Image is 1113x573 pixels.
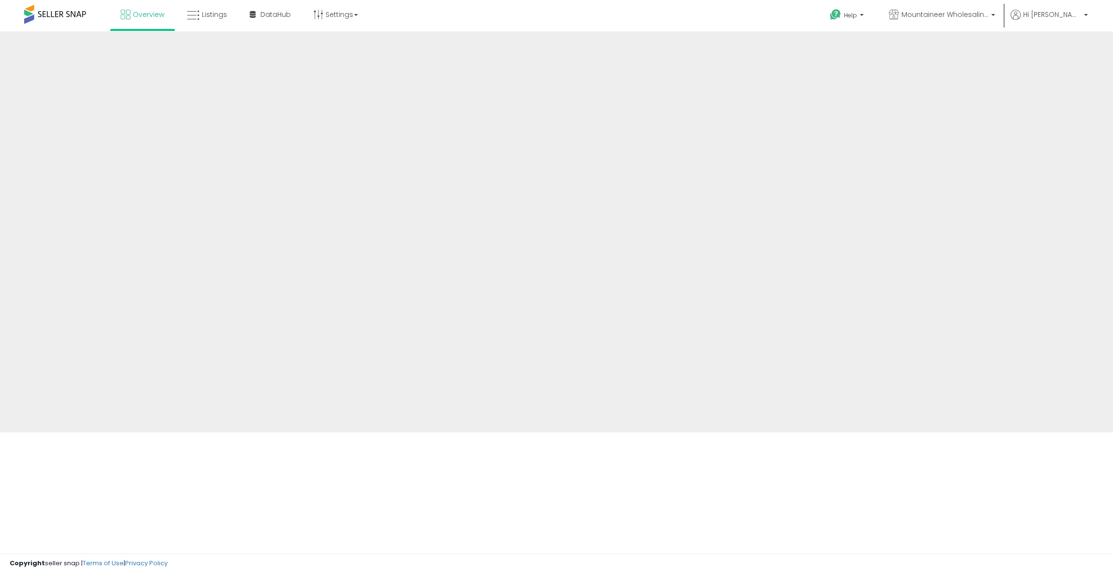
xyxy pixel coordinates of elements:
span: Mountaineer Wholesaling [901,10,988,19]
span: Help [844,11,857,19]
span: Hi [PERSON_NAME] [1023,10,1081,19]
span: Overview [133,10,164,19]
a: Hi [PERSON_NAME] [1011,10,1088,31]
span: Listings [202,10,227,19]
a: Help [822,1,873,31]
i: Get Help [829,9,842,21]
span: DataHub [260,10,291,19]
